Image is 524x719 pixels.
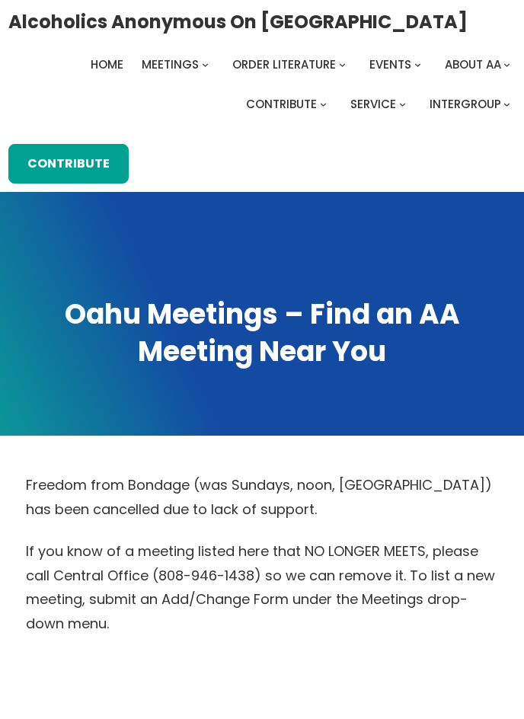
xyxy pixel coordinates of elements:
[430,96,501,112] span: Intergroup
[430,94,501,115] a: Intergroup
[350,94,396,115] a: Service
[202,61,209,68] button: Meetings submenu
[91,54,123,75] a: Home
[369,54,411,75] a: Events
[8,5,468,38] a: Alcoholics Anonymous on [GEOGRAPHIC_DATA]
[26,473,497,521] p: Freedom from Bondage (was Sundays, noon, [GEOGRAPHIC_DATA]) has been cancelled due to lack of sup...
[339,61,346,68] button: Order Literature submenu
[445,54,501,75] a: About AA
[142,54,199,75] a: Meetings
[503,101,510,107] button: Intergroup submenu
[26,539,497,635] p: If you know of a meeting listed here that NO LONGER MEETS, please call Central Office (808-946-14...
[142,56,199,72] span: Meetings
[445,56,501,72] span: About AA
[246,94,317,115] a: Contribute
[232,56,336,72] span: Order Literature
[8,144,129,184] a: Contribute
[8,54,516,115] nav: Intergroup
[246,96,317,112] span: Contribute
[414,61,421,68] button: Events submenu
[399,101,406,107] button: Service submenu
[350,96,396,112] span: Service
[14,296,510,371] h1: Oahu Meetings – Find an AA Meeting Near You
[91,56,123,72] span: Home
[369,56,411,72] span: Events
[320,101,327,107] button: Contribute submenu
[503,61,510,68] button: About AA submenu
